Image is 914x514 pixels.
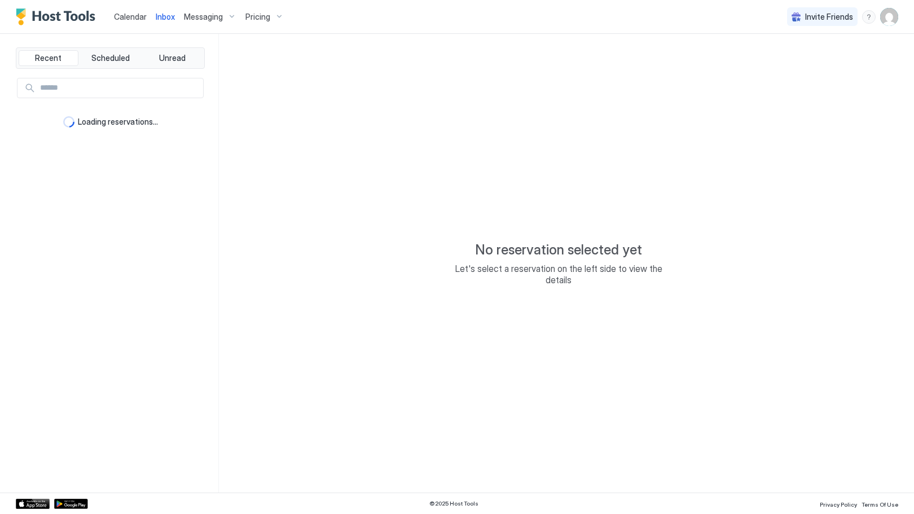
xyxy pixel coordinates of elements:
[862,501,898,508] span: Terms Of Use
[805,12,853,22] span: Invite Friends
[16,47,205,69] div: tab-group
[245,12,270,22] span: Pricing
[114,11,147,23] a: Calendar
[63,116,74,128] div: loading
[862,10,876,24] div: menu
[16,499,50,509] a: App Store
[184,12,223,22] span: Messaging
[446,263,671,285] span: Let's select a reservation on the left side to view the details
[862,498,898,509] a: Terms Of Use
[35,53,61,63] span: Recent
[820,501,857,508] span: Privacy Policy
[142,50,202,66] button: Unread
[475,241,642,258] span: No reservation selected yet
[820,498,857,509] a: Privacy Policy
[81,50,140,66] button: Scheduled
[19,50,78,66] button: Recent
[78,117,158,127] span: Loading reservations...
[36,78,203,98] input: Input Field
[156,11,175,23] a: Inbox
[156,12,175,21] span: Inbox
[54,499,88,509] a: Google Play Store
[880,8,898,26] div: User profile
[114,12,147,21] span: Calendar
[91,53,130,63] span: Scheduled
[159,53,186,63] span: Unread
[16,8,100,25] a: Host Tools Logo
[429,500,478,507] span: © 2025 Host Tools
